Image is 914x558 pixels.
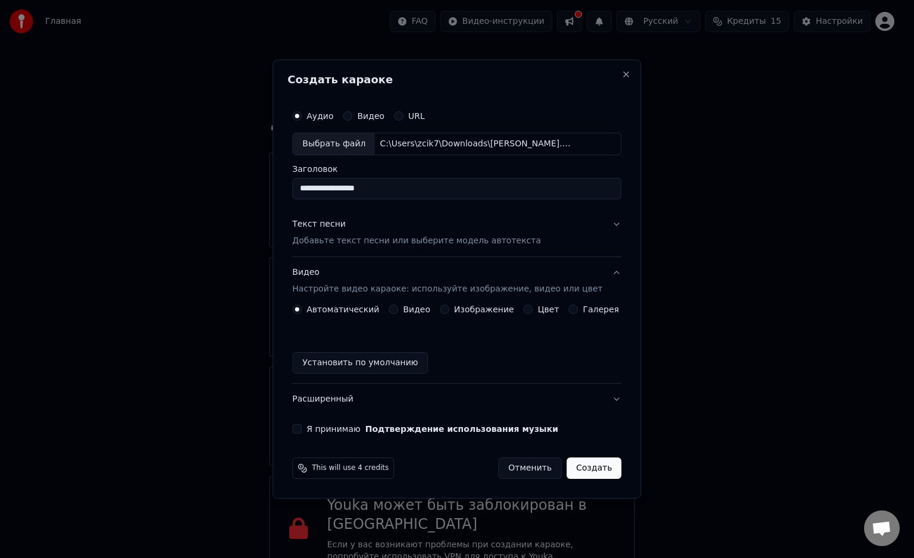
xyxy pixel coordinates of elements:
[306,112,333,120] label: Аудио
[287,74,626,85] h2: Создать караоке
[292,352,428,374] button: Установить по умолчанию
[498,457,562,479] button: Отменить
[408,112,425,120] label: URL
[365,425,558,433] button: Я принимаю
[306,425,558,433] label: Я принимаю
[312,463,389,473] span: This will use 4 credits
[292,384,621,415] button: Расширенный
[583,305,619,314] label: Галерея
[357,112,384,120] label: Видео
[306,305,379,314] label: Автоматический
[292,283,602,295] p: Настройте видео караоке: используйте изображение, видео или цвет
[454,305,514,314] label: Изображение
[538,305,559,314] label: Цвет
[403,305,430,314] label: Видео
[292,209,621,256] button: Текст песниДобавьте текст песни или выберите модель автотекста
[292,305,621,383] div: ВидеоНастройте видео караоке: используйте изображение, видео или цвет
[292,267,602,295] div: Видео
[292,218,346,230] div: Текст песни
[293,133,375,155] div: Выбрать файл
[566,457,621,479] button: Создать
[292,257,621,305] button: ВидеоНастройте видео караоке: используйте изображение, видео или цвет
[292,165,621,173] label: Заголовок
[292,235,541,247] p: Добавьте текст песни или выберите модель автотекста
[375,138,577,150] div: C:\Users\zcik7\Downloads\[PERSON_NAME].mp3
